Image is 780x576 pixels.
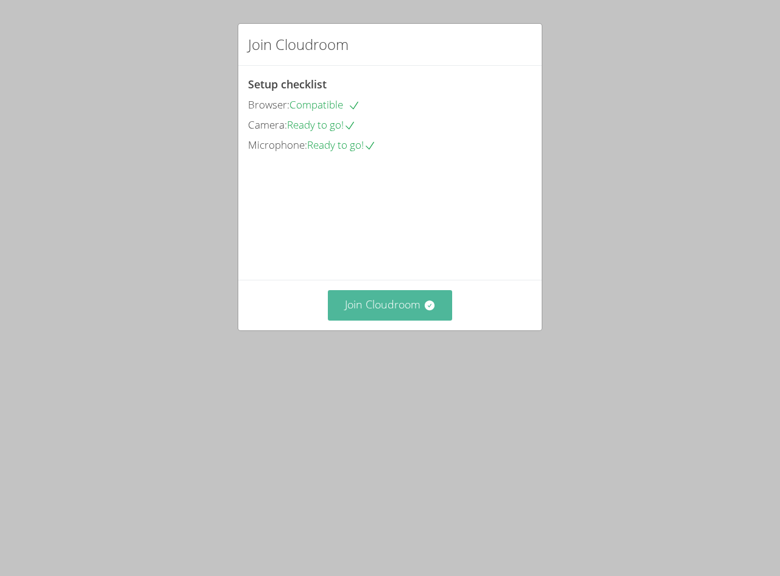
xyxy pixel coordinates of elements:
span: Microphone: [248,138,307,152]
span: Ready to go! [287,118,356,132]
h2: Join Cloudroom [248,34,349,55]
span: Browser: [248,98,289,112]
span: Setup checklist [248,77,327,91]
span: Camera: [248,118,287,132]
span: Compatible [289,98,360,112]
span: Ready to go! [307,138,376,152]
button: Join Cloudroom [328,290,453,320]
